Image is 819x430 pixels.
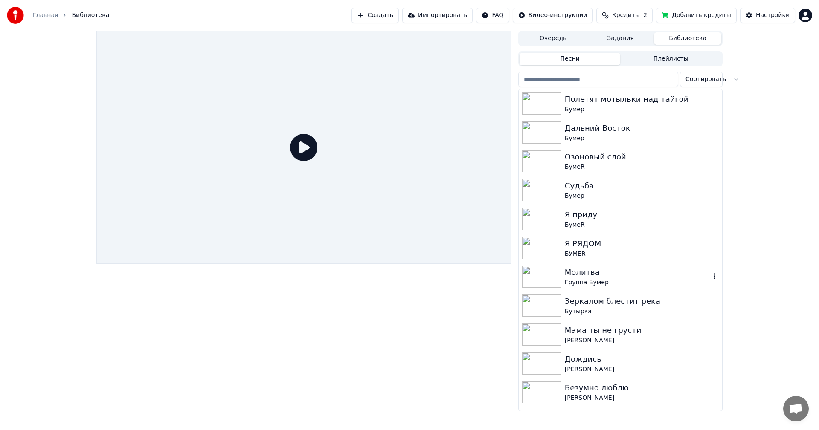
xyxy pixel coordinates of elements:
[620,53,721,65] button: Плейлисты
[565,221,719,229] div: БумеR
[612,11,640,20] span: Кредиты
[783,396,809,421] a: Открытый чат
[565,336,719,345] div: [PERSON_NAME]
[596,8,653,23] button: Кредиты2
[565,122,719,134] div: Дальний Восток
[565,238,719,250] div: Я РЯДОМ
[565,382,719,394] div: Безумно люблю
[565,353,719,365] div: Дождись
[565,266,710,278] div: Молитва
[32,11,58,20] a: Главная
[565,134,719,143] div: Бумер
[565,324,719,336] div: Мама ты не грусти
[402,8,473,23] button: Импортировать
[756,11,790,20] div: Настройки
[656,8,737,23] button: Добавить кредиты
[520,32,587,45] button: Очередь
[72,11,109,20] span: Библиотека
[565,278,710,287] div: Группа Бумер
[565,105,719,114] div: Бумер
[565,209,719,221] div: Я приду
[565,163,719,171] div: БумеR
[565,365,719,374] div: [PERSON_NAME]
[565,250,719,258] div: БУМЕR
[476,8,509,23] button: FAQ
[351,8,398,23] button: Создать
[565,307,719,316] div: Бутырка
[587,32,654,45] button: Задания
[643,11,647,20] span: 2
[685,75,726,84] span: Сортировать
[565,93,719,105] div: Полетят мотыльки над тайгой
[654,32,721,45] button: Библиотека
[565,151,719,163] div: Озоновый слой
[740,8,795,23] button: Настройки
[32,11,109,20] nav: breadcrumb
[565,192,719,200] div: Бумер
[7,7,24,24] img: youka
[520,53,621,65] button: Песни
[565,394,719,402] div: [PERSON_NAME]
[565,180,719,192] div: Судьба
[513,8,593,23] button: Видео-инструкции
[565,295,719,307] div: Зеркалом блестит река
